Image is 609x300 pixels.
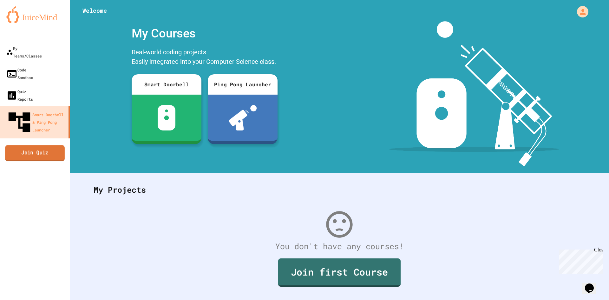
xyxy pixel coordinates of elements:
div: Real-world coding projects. Easily integrated into your Computer Science class. [128,46,281,70]
img: ppl-with-ball.png [229,105,257,130]
div: Quiz Reports [6,88,33,103]
div: Code Sandbox [6,66,33,81]
a: Join Quiz [5,145,65,161]
div: My Projects [87,177,592,202]
div: My Teams/Classes [6,44,42,60]
a: Join first Course [278,258,401,287]
img: banner-image-my-projects.png [389,21,559,166]
div: My Account [570,4,590,19]
div: Ping Pong Launcher [208,74,278,95]
iframe: chat widget [582,275,603,294]
iframe: chat widget [556,247,603,274]
img: sdb-white.svg [158,105,176,130]
div: Smart Doorbell [132,74,201,95]
img: logo-orange.svg [6,6,63,23]
div: Chat with us now!Close [3,3,44,40]
div: Smart Doorbell & Ping Pong Launcher [6,109,66,135]
div: You don't have any courses! [87,240,592,252]
div: My Courses [128,21,281,46]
